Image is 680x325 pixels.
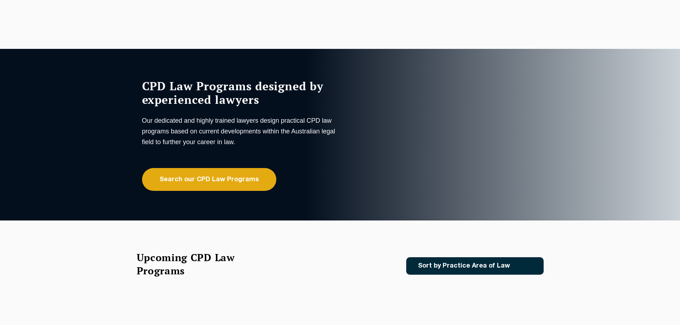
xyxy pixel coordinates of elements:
h2: Upcoming CPD Law Programs [137,251,253,277]
img: Icon [522,263,530,269]
a: Search our CPD Law Programs [142,168,276,191]
a: Sort by Practice Area of Law [406,257,544,275]
p: Our dedicated and highly trained lawyers design practical CPD law programs based on current devel... [142,115,338,147]
h1: CPD Law Programs designed by experienced lawyers [142,79,338,106]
